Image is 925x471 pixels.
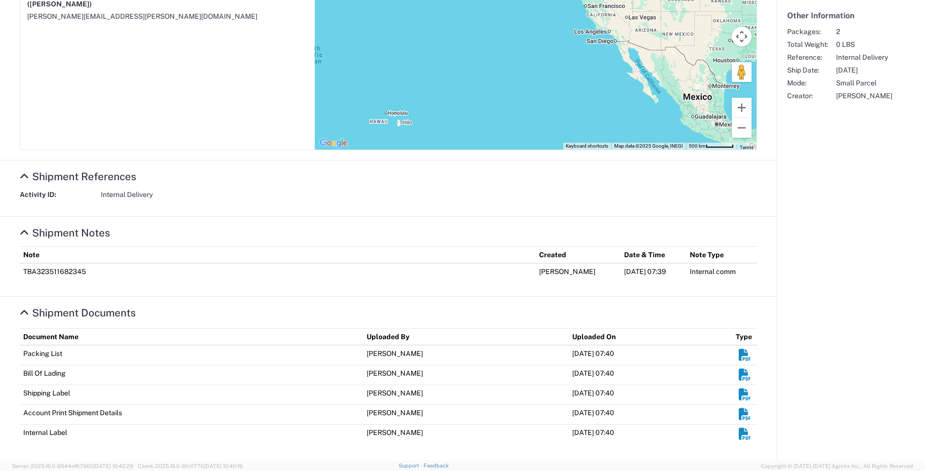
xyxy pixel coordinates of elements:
[93,463,133,469] span: [DATE] 10:42:29
[363,405,569,425] td: [PERSON_NAME]
[569,345,732,365] td: [DATE] 07:40
[20,247,536,264] th: Note
[614,143,683,149] span: Map data ©2025 Google, INEGI
[20,345,363,365] td: Packing List
[761,462,913,471] span: Copyright © [DATE]-[DATE] Agistix Inc., All Rights Reserved
[739,349,751,361] em: Download
[836,66,892,75] span: [DATE]
[569,329,732,346] th: Uploaded On
[20,405,363,425] td: Account Print Shipment Details
[836,40,892,49] span: 0 LBS
[363,345,569,365] td: [PERSON_NAME]
[363,365,569,385] td: [PERSON_NAME]
[399,463,423,469] a: Support
[739,369,751,381] em: Download
[732,118,752,138] button: Zoom out
[20,246,757,279] table: Shipment Notes
[566,143,608,150] button: Keyboard shortcuts
[836,53,892,62] span: Internal Delivery
[20,425,363,444] td: Internal Label
[20,385,363,405] td: Shipping Label
[536,247,621,264] th: Created
[138,463,243,469] span: Client: 2025.16.0-8fc0770
[689,143,706,149] span: 500 km
[787,91,828,100] span: Creator:
[787,40,828,49] span: Total Weight:
[363,425,569,444] td: [PERSON_NAME]
[836,91,892,100] span: [PERSON_NAME]
[787,27,828,36] span: Packages:
[20,170,136,183] a: Hide Details
[787,53,828,62] span: Reference:
[363,329,569,346] th: Uploaded By
[787,78,828,87] span: Mode:
[739,389,751,401] em: Download
[739,428,751,440] em: Download
[787,11,915,20] h5: Other Information
[621,263,686,279] td: [DATE] 07:39
[732,27,752,46] button: Map camera controls
[732,98,752,118] button: Zoom in
[836,78,892,87] span: Small Parcel
[20,227,110,239] a: Hide Details
[20,190,94,199] strong: Activity ID:
[740,145,754,150] a: Terms
[787,66,828,75] span: Ship Date:
[423,463,449,469] a: Feedback
[536,263,621,279] td: [PERSON_NAME]
[621,247,686,264] th: Date & Time
[686,143,737,150] button: Map Scale: 500 km per 53 pixels
[20,307,136,319] a: Hide Details
[836,27,892,36] span: 2
[317,137,350,150] a: Open this area in Google Maps (opens a new window)
[569,385,732,405] td: [DATE] 07:40
[569,405,732,425] td: [DATE] 07:40
[569,425,732,444] td: [DATE] 07:40
[686,263,757,279] td: Internal comm
[20,263,536,279] td: TBA323511682345
[20,328,757,444] table: Shipment Documents
[101,190,153,199] span: Internal Delivery
[569,365,732,385] td: [DATE] 07:40
[732,329,757,346] th: Type
[12,463,133,469] span: Server: 2025.16.0-9544af67660
[739,408,751,421] em: Download
[20,365,363,385] td: Bill Of Lading
[204,463,243,469] span: [DATE] 10:40:19
[732,62,752,82] button: Drag Pegman onto the map to open Street View
[363,385,569,405] td: [PERSON_NAME]
[317,137,350,150] img: Google
[20,329,363,346] th: Document Name
[27,12,308,21] div: [PERSON_NAME][EMAIL_ADDRESS][PERSON_NAME][DOMAIN_NAME]
[686,247,757,264] th: Note Type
